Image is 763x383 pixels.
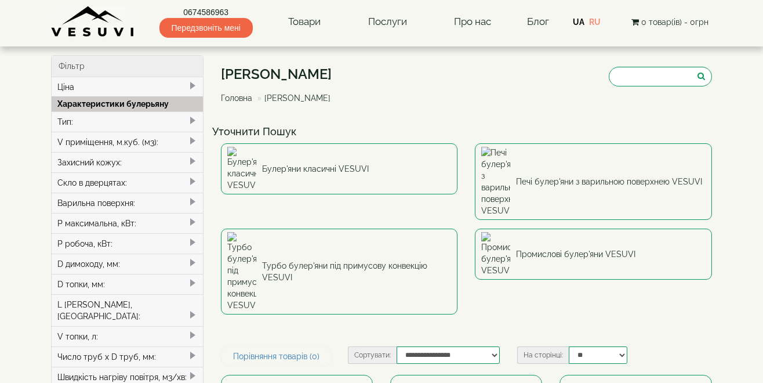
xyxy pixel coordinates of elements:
[52,132,203,152] div: V приміщення, м.куб. (м3):
[159,6,253,18] a: 0674586963
[641,17,708,27] span: 0 товар(ів) - 0грн
[227,147,256,191] img: Булер'яни класичні VESUVI
[628,16,712,28] button: 0 товар(ів) - 0грн
[221,143,458,194] a: Булер'яни класичні VESUVI Булер'яни класичні VESUVI
[51,6,135,38] img: Завод VESUVI
[221,93,252,103] a: Головна
[481,147,510,216] img: Печі булер'яни з варильною поверхнею VESUVI
[221,229,458,315] a: Турбо булер'яни під примусову конвекцію VESUVI Турбо булер'яни під примусову конвекцію VESUVI
[52,193,203,213] div: Варильна поверхня:
[52,152,203,172] div: Захисний кожух:
[159,18,253,38] span: Передзвоніть мені
[52,346,203,367] div: Число труб x D труб, мм:
[52,213,203,233] div: P максимальна, кВт:
[227,232,256,311] img: Турбо булер'яни під примусову конвекцію VESUVI
[517,346,569,364] label: На сторінці:
[527,16,549,27] a: Блог
[475,143,712,220] a: Печі булер'яни з варильною поверхнею VESUVI Печі булер'яни з варильною поверхнею VESUVI
[442,9,503,35] a: Про нас
[221,67,339,82] h1: [PERSON_NAME]
[52,233,203,254] div: P робоча, кВт:
[52,77,203,97] div: Ціна
[348,346,397,364] label: Сортувати:
[277,9,332,35] a: Товари
[589,17,601,27] a: RU
[52,274,203,294] div: D топки, мм:
[52,326,203,346] div: V топки, л:
[481,232,510,276] img: Промислові булер'яни VESUVI
[52,111,203,132] div: Тип:
[357,9,419,35] a: Послуги
[52,56,203,77] div: Фільтр
[475,229,712,280] a: Промислові булер'яни VESUVI Промислові булер'яни VESUVI
[255,92,330,104] li: [PERSON_NAME]
[221,346,332,366] a: Порівняння товарів (0)
[573,17,584,27] a: UA
[52,96,203,111] div: Характеристики булерьяну
[212,126,721,138] h4: Уточнити Пошук
[52,294,203,326] div: L [PERSON_NAME], [GEOGRAPHIC_DATA]:
[52,254,203,274] div: D димоходу, мм:
[52,172,203,193] div: Скло в дверцятах:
